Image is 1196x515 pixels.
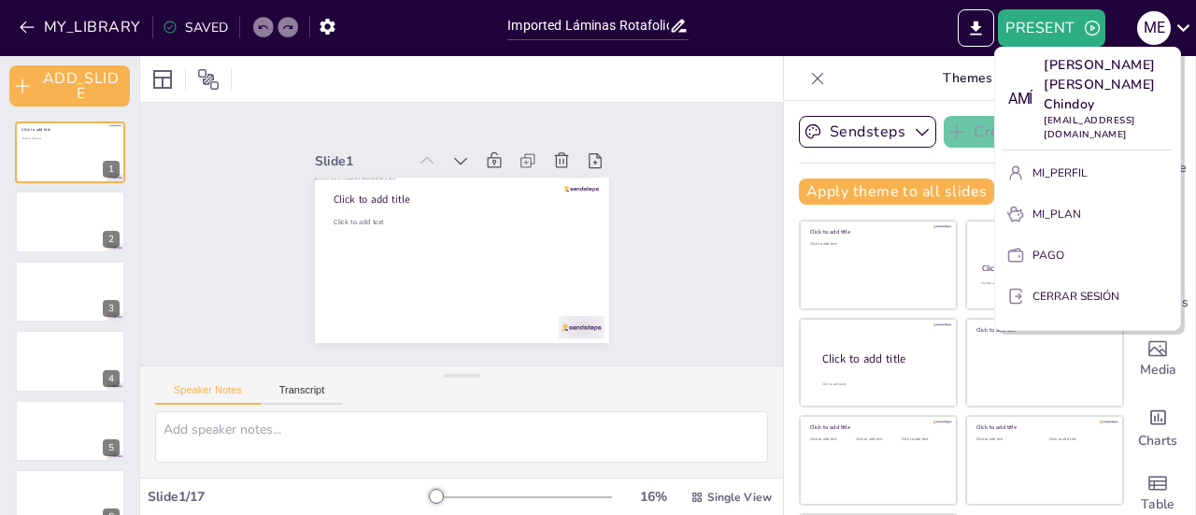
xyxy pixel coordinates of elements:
[1003,240,1173,270] button: PAGO
[1003,281,1173,311] button: CERRAR SESIÓN
[1003,199,1173,229] button: MI_PLAN
[1044,114,1135,141] font: [EMAIL_ADDRESS][DOMAIN_NAME]
[1008,90,1031,107] font: A MÍ
[1032,165,1088,180] font: MI_PERFIL
[1032,248,1064,263] font: PAGO
[1044,56,1160,113] font: [PERSON_NAME] [PERSON_NAME] Chindoy
[1032,289,1119,304] font: CERRAR SESIÓN
[1032,207,1081,222] font: MI_PLAN
[1003,158,1173,188] button: MI_PERFIL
